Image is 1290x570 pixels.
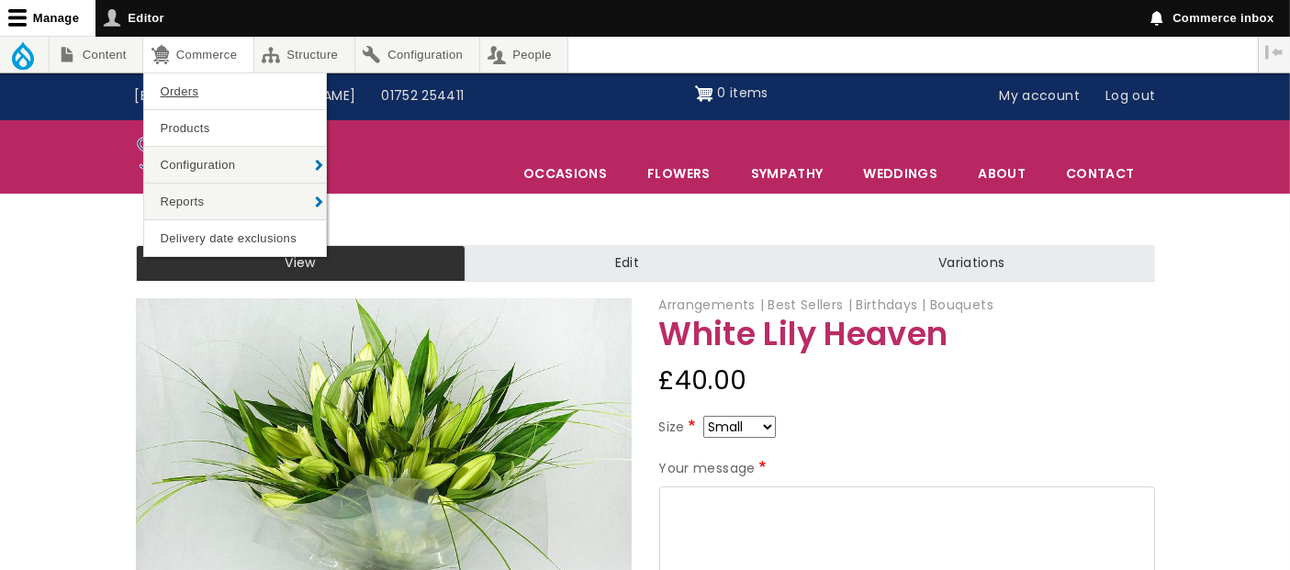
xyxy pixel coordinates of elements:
a: Configuration [144,147,326,183]
span: Bouquets [930,296,993,314]
a: Variations [789,245,1154,282]
a: Configuration [355,37,479,73]
button: Vertical orientation [1259,37,1290,68]
a: Flowers [628,154,729,193]
a: Reports [144,184,326,219]
a: Sympathy [732,154,843,193]
span: Best Sellers [768,296,852,314]
a: Delivery date exclusions [144,220,326,256]
a: View [136,245,466,282]
h1: White Lily Heaven [659,317,1155,352]
a: Shopping cart 0 items [695,79,768,108]
span: Occasions [504,154,626,193]
span: Birthdays [856,296,926,314]
a: Contact [1047,154,1153,193]
div: £40.00 [659,359,1155,403]
a: Commerce [143,37,252,73]
a: Content [50,37,142,73]
a: People [480,37,568,73]
span: Arrangements [659,296,765,314]
a: 01752 254411 [368,79,477,114]
span: Weddings [844,154,957,193]
a: Structure [254,37,354,73]
a: [EMAIL_ADDRESS][DOMAIN_NAME] [122,79,369,114]
a: Edit [466,245,789,282]
nav: Tabs [122,245,1169,282]
a: About [959,154,1045,193]
a: Products [144,110,326,146]
img: Home [136,125,230,189]
img: Shopping cart [695,79,713,108]
a: My account [987,79,1094,114]
label: Your message [659,458,770,480]
a: Orders [144,73,326,109]
span: 0 items [717,84,768,102]
a: Log out [1093,79,1168,114]
label: Size [659,417,700,439]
